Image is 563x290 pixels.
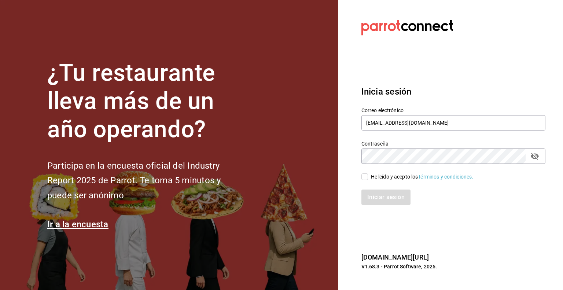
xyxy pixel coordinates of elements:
a: Ir a la encuesta [47,219,108,230]
label: Correo electrónico [361,108,545,113]
h2: Participa en la encuesta oficial del Industry Report 2025 de Parrot. Te toma 5 minutos y puede se... [47,158,245,203]
a: Términos y condiciones. [418,174,473,180]
p: V1.68.3 - Parrot Software, 2025. [361,263,545,270]
h1: ¿Tu restaurante lleva más de un año operando? [47,59,245,143]
button: passwordField [529,150,541,162]
label: Contraseña [361,141,545,146]
h3: Inicia sesión [361,85,545,98]
a: [DOMAIN_NAME][URL] [361,253,429,261]
div: He leído y acepto los [371,173,474,181]
input: Ingresa tu correo electrónico [361,115,545,131]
